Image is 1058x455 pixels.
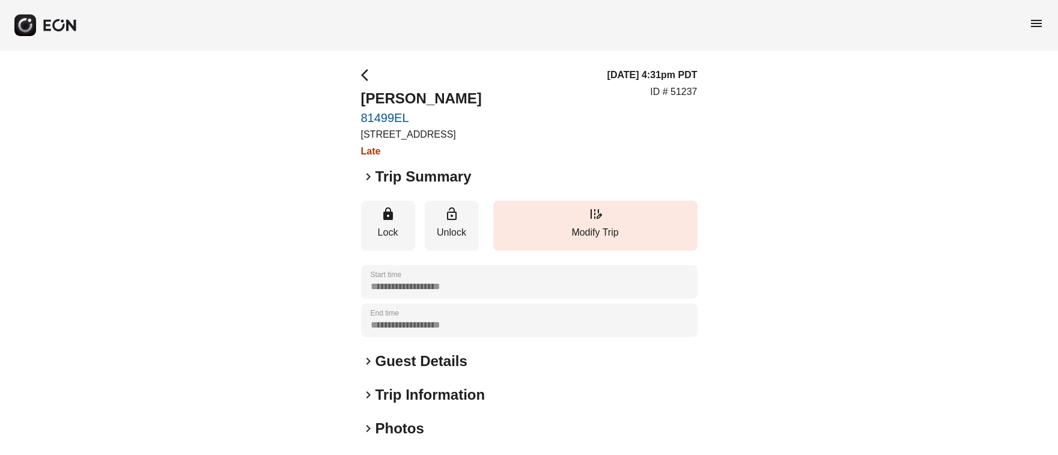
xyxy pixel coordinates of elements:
[499,225,692,240] p: Modify Trip
[381,207,395,221] span: lock
[607,68,698,82] h3: [DATE] 4:31pm PDT
[361,201,415,251] button: Lock
[361,89,482,108] h2: [PERSON_NAME]
[361,127,482,142] p: [STREET_ADDRESS]
[493,201,698,251] button: Modify Trip
[361,421,375,436] span: keyboard_arrow_right
[361,354,375,368] span: keyboard_arrow_right
[650,85,697,99] p: ID # 51237
[425,201,479,251] button: Unlock
[361,388,375,402] span: keyboard_arrow_right
[445,207,459,221] span: lock_open
[375,419,424,438] h2: Photos
[367,225,409,240] p: Lock
[361,111,482,125] a: 81499EL
[361,144,482,159] h3: Late
[375,352,467,371] h2: Guest Details
[375,385,485,405] h2: Trip Information
[361,169,375,184] span: keyboard_arrow_right
[1029,16,1044,31] span: menu
[588,207,603,221] span: edit_road
[431,225,473,240] p: Unlock
[361,68,375,82] span: arrow_back_ios
[375,167,472,186] h2: Trip Summary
